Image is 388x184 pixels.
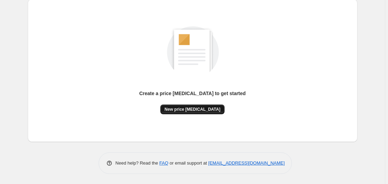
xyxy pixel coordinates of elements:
[168,160,208,166] span: or email support at
[159,160,168,166] a: FAQ
[116,160,160,166] span: Need help? Read the
[160,104,225,114] button: New price [MEDICAL_DATA]
[165,107,220,112] span: New price [MEDICAL_DATA]
[208,160,285,166] a: [EMAIL_ADDRESS][DOMAIN_NAME]
[139,90,246,97] p: Create a price [MEDICAL_DATA] to get started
